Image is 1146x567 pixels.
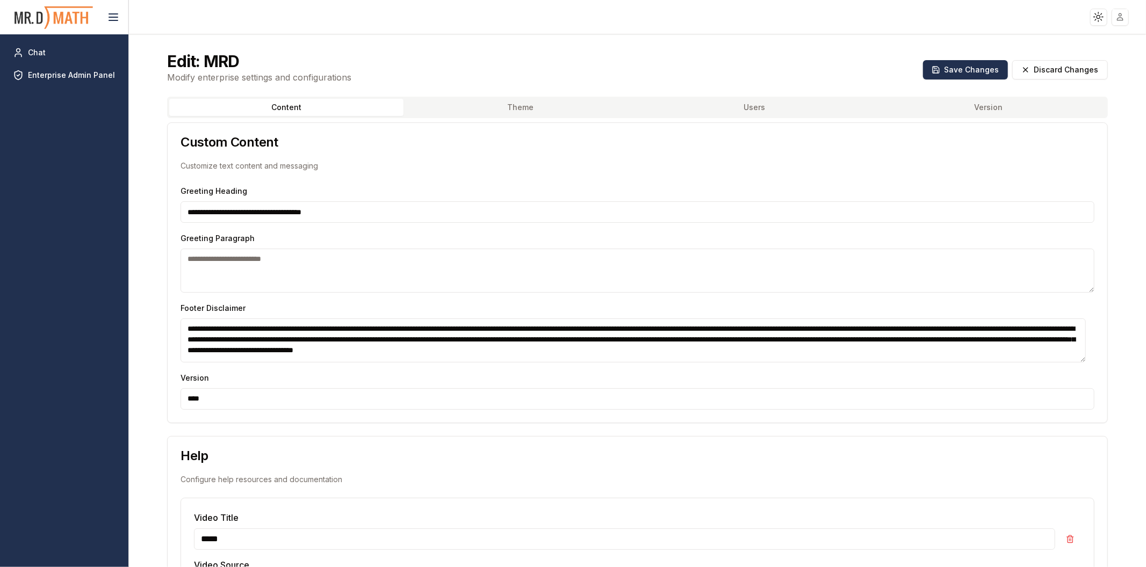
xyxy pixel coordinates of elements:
img: PromptOwl [13,3,94,32]
button: Theme [403,99,638,116]
img: placeholder-user.jpg [1113,9,1128,25]
p: Modify enterprise settings and configurations [167,71,351,84]
a: Chat [9,43,120,62]
label: Greeting Paragraph [181,234,255,243]
button: Users [638,99,872,116]
h2: Edit: MRD [167,52,351,71]
p: Customize text content and messaging [181,161,1094,171]
label: Greeting Heading [181,186,247,195]
button: Version [871,99,1106,116]
p: Configure help resources and documentation [181,474,1094,485]
button: Discard Changes [1012,60,1108,79]
label: Video Title [194,511,1080,524]
h3: Custom Content [181,136,1094,149]
h3: Help [181,449,1094,462]
a: Enterprise Admin Panel [9,66,120,85]
button: Save Changes [923,60,1008,79]
button: Content [169,99,403,116]
label: Version [181,373,209,382]
span: Chat [28,47,46,58]
label: Footer Disclaimer [181,303,246,312]
span: Enterprise Admin Panel [28,70,115,81]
